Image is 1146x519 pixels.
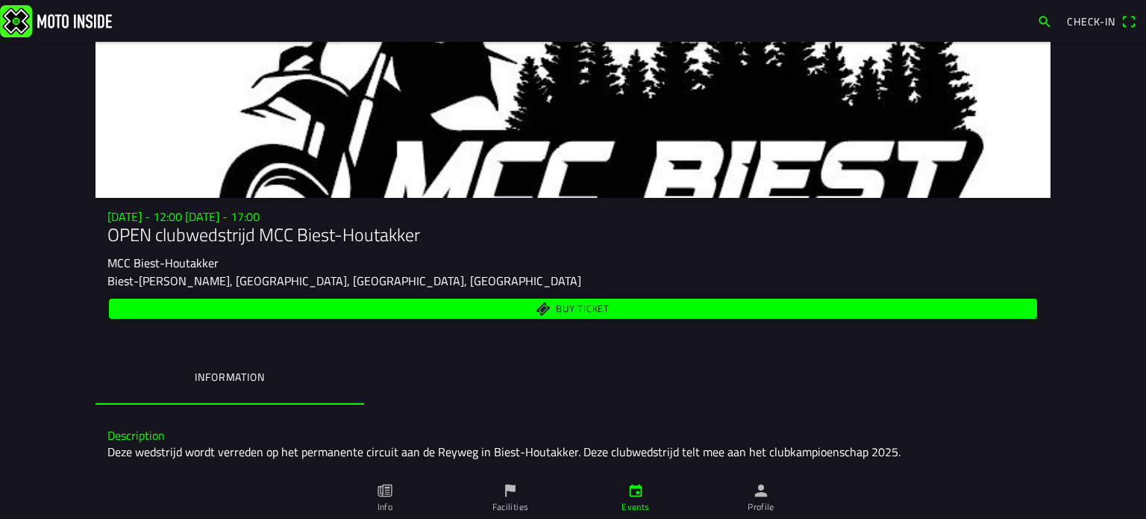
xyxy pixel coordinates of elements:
[753,482,769,499] ion-icon: person
[1059,8,1143,34] a: Check-inqr scanner
[107,254,219,272] ion-text: MCC Biest-Houtakker
[627,482,644,499] ion-icon: calendar
[107,429,1039,443] h3: Description
[107,272,581,290] ion-text: Biest-[PERSON_NAME], [GEOGRAPHIC_DATA], [GEOGRAPHIC_DATA], [GEOGRAPHIC_DATA]
[748,500,774,514] ion-label: Profile
[107,210,1039,224] h3: [DATE] - 12:00 [DATE] - 17:00
[377,482,393,499] ion-icon: paper
[492,500,529,514] ion-label: Facilities
[1030,8,1059,34] a: search
[621,500,649,514] ion-label: Events
[1067,13,1115,29] span: Check-in
[195,369,264,385] ion-label: Information
[502,482,519,499] ion-icon: flag
[107,224,1039,246] h1: OPEN clubwedstrijd MCC Biest-Houtakker
[378,500,392,514] ion-label: Info
[556,305,610,314] span: Buy ticket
